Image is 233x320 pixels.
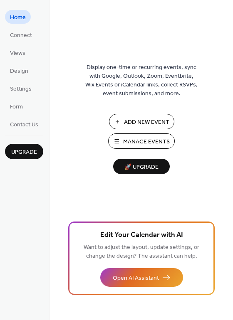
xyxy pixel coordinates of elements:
[10,13,26,22] span: Home
[118,162,165,173] span: 🚀 Upgrade
[5,46,30,59] a: Views
[5,99,28,113] a: Form
[10,67,28,76] span: Design
[5,117,43,131] a: Contact Us
[124,118,169,127] span: Add New Event
[100,268,183,287] button: Open AI Assistant
[109,114,174,129] button: Add New Event
[10,49,25,58] span: Views
[84,242,199,262] span: Want to adjust the layout, update settings, or change the design? The assistant can help.
[108,133,175,149] button: Manage Events
[10,121,38,129] span: Contact Us
[113,274,159,283] span: Open AI Assistant
[5,10,31,24] a: Home
[10,85,32,94] span: Settings
[123,138,170,146] span: Manage Events
[10,103,23,111] span: Form
[10,31,32,40] span: Connect
[5,28,37,42] a: Connect
[5,64,33,77] a: Design
[100,229,183,241] span: Edit Your Calendar with AI
[5,81,37,95] a: Settings
[113,159,170,174] button: 🚀 Upgrade
[11,148,37,157] span: Upgrade
[85,63,198,98] span: Display one-time or recurring events, sync with Google, Outlook, Zoom, Eventbrite, Wix Events or ...
[5,144,43,159] button: Upgrade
